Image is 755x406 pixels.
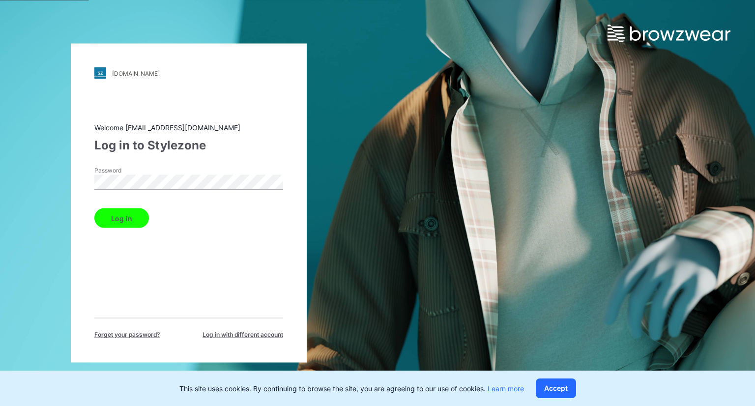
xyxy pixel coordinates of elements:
[94,67,283,79] a: [DOMAIN_NAME]
[94,137,283,154] div: Log in to Stylezone
[536,378,576,398] button: Accept
[94,67,106,79] img: stylezone-logo.562084cfcfab977791bfbf7441f1a819.svg
[112,69,160,77] div: [DOMAIN_NAME]
[94,166,163,175] label: Password
[94,330,160,339] span: Forget your password?
[608,25,730,42] img: browzwear-logo.e42bd6dac1945053ebaf764b6aa21510.svg
[203,330,283,339] span: Log in with different account
[94,208,149,228] button: Log in
[488,384,524,393] a: Learn more
[179,383,524,394] p: This site uses cookies. By continuing to browse the site, you are agreeing to our use of cookies.
[94,122,283,133] div: Welcome [EMAIL_ADDRESS][DOMAIN_NAME]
